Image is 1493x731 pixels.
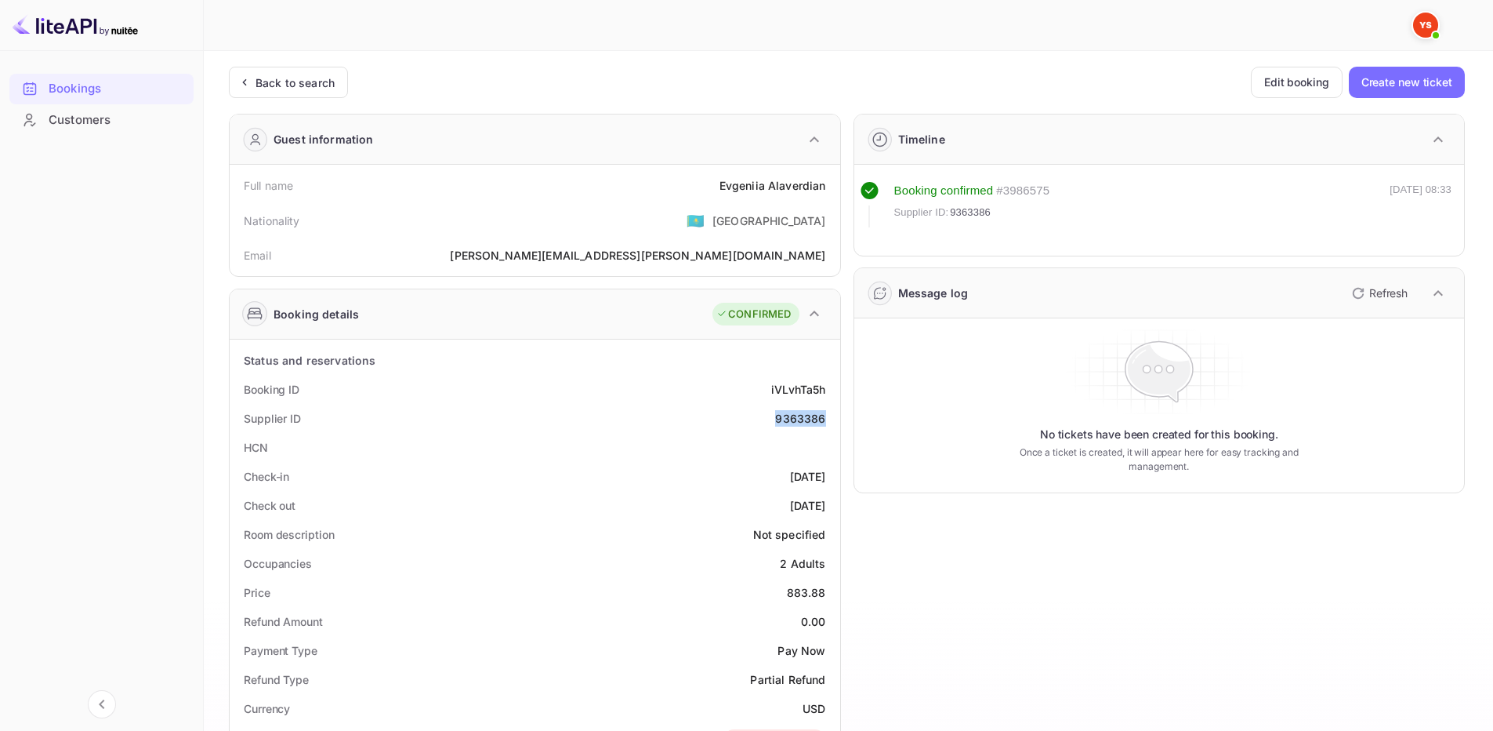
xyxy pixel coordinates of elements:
[790,497,826,514] div: [DATE]
[274,131,374,147] div: Guest information
[9,105,194,136] div: Customers
[244,410,301,427] div: Supplier ID
[450,247,825,264] div: [PERSON_NAME][EMAIL_ADDRESS][PERSON_NAME][DOMAIN_NAME]
[894,205,949,220] span: Supplier ID:
[1349,67,1465,98] button: Create new ticket
[244,497,295,514] div: Check out
[88,690,116,718] button: Collapse navigation
[244,700,290,717] div: Currency
[996,182,1049,200] div: # 3986575
[244,213,300,229] div: Nationality
[1390,182,1451,227] div: [DATE] 08:33
[244,613,323,630] div: Refund Amount
[803,700,825,717] div: USD
[995,446,1323,474] p: Once a ticket is created, it will appear here for easy tracking and management.
[244,555,312,572] div: Occupancies
[780,555,825,572] div: 2 Adults
[49,80,186,98] div: Bookings
[244,247,271,264] div: Email
[244,352,375,369] div: Status and reservations
[753,526,826,543] div: Not specified
[1413,13,1438,38] img: Yandex Support
[9,74,194,104] div: Bookings
[13,13,138,38] img: LiteAPI logo
[244,439,268,456] div: HCN
[1251,67,1343,98] button: Edit booking
[719,177,826,194] div: Evgeniia Alaverdian
[771,381,825,398] div: iVLvhTa5h
[712,213,826,229] div: [GEOGRAPHIC_DATA]
[244,584,270,601] div: Price
[255,75,335,91] div: Back to search
[9,74,194,103] a: Bookings
[1040,427,1278,442] p: No tickets have been created for this booking.
[244,381,299,398] div: Booking ID
[244,526,334,543] div: Room description
[9,105,194,134] a: Customers
[750,671,825,688] div: Partial Refund
[244,468,289,485] div: Check-in
[790,468,826,485] div: [DATE]
[898,285,969,301] div: Message log
[49,111,186,129] div: Customers
[244,177,293,194] div: Full name
[894,182,994,200] div: Booking confirmed
[777,642,825,659] div: Pay Now
[274,306,359,322] div: Booking details
[1343,281,1414,306] button: Refresh
[801,613,826,630] div: 0.00
[716,307,791,322] div: CONFIRMED
[244,642,317,659] div: Payment Type
[775,410,825,427] div: 9363386
[687,206,705,235] span: United States
[898,131,945,147] div: Timeline
[787,584,826,601] div: 883.88
[950,205,991,220] span: 9363386
[1369,285,1408,301] p: Refresh
[244,671,309,688] div: Refund Type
